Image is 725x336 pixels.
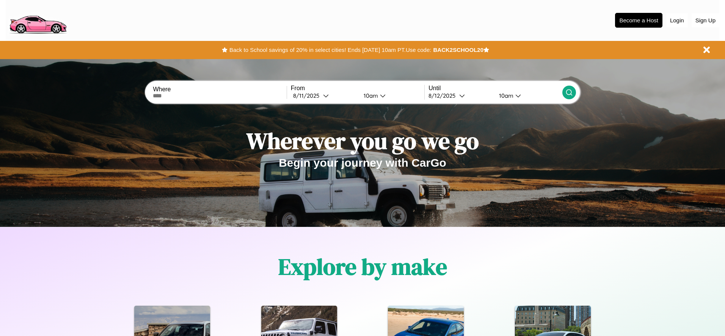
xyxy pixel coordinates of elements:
label: From [291,85,424,92]
button: 8/11/2025 [291,92,358,100]
button: 10am [358,92,424,100]
button: Login [666,13,688,27]
label: Until [428,85,562,92]
button: Become a Host [615,13,662,28]
div: 10am [495,92,515,99]
img: logo [6,4,70,36]
button: 10am [493,92,562,100]
div: 8 / 12 / 2025 [428,92,459,99]
button: Back to School savings of 20% in select cities! Ends [DATE] 10am PT.Use code: [228,45,433,55]
b: BACK2SCHOOL20 [433,47,483,53]
h1: Explore by make [278,251,447,282]
div: 10am [360,92,380,99]
button: Sign Up [692,13,719,27]
label: Where [153,86,286,93]
div: 8 / 11 / 2025 [293,92,323,99]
